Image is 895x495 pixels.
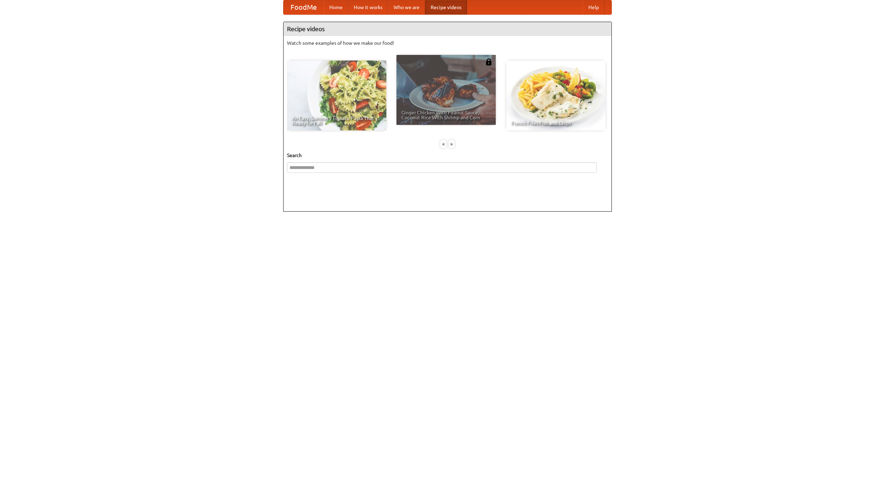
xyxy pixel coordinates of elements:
[287,40,608,47] p: Watch some examples of how we make our food!
[506,61,606,130] a: French Fries Fish and Chips
[287,152,608,159] h5: Search
[583,0,604,14] a: Help
[284,0,324,14] a: FoodMe
[511,121,601,126] span: French Fries Fish and Chips
[324,0,348,14] a: Home
[440,140,446,148] div: «
[388,0,425,14] a: Who we are
[348,0,388,14] a: How it works
[284,22,611,36] h4: Recipe videos
[292,116,381,126] span: An Easy, Summery Tomato Pasta That's Ready for Fall
[485,58,492,65] img: 483408.png
[449,140,455,148] div: »
[287,61,386,130] a: An Easy, Summery Tomato Pasta That's Ready for Fall
[425,0,467,14] a: Recipe videos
